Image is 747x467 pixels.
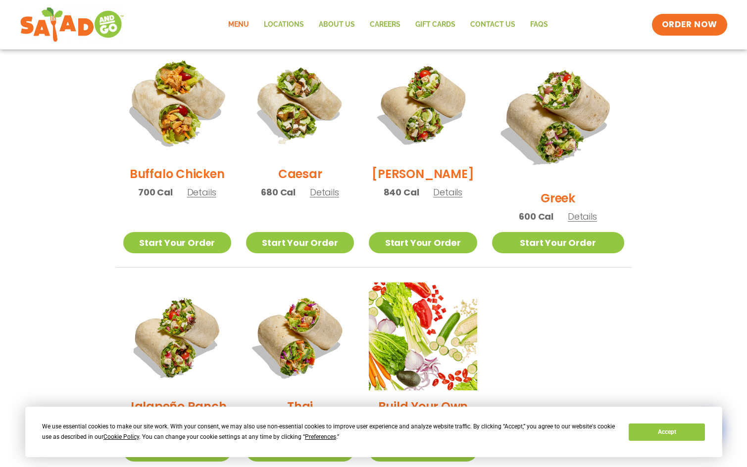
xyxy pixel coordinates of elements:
[463,13,523,36] a: Contact Us
[311,13,362,36] a: About Us
[310,186,339,198] span: Details
[42,421,617,442] div: We use essential cookies to make our site work. With your consent, we may also use non-essential ...
[246,50,354,158] img: Product photo for Caesar Wrap
[362,13,408,36] a: Careers
[130,165,224,183] h2: Buffalo Chicken
[384,186,419,199] span: 840 Cal
[369,232,477,253] a: Start Your Order
[568,210,597,223] span: Details
[123,282,231,390] img: Product photo for Jalapeño Ranch Wrap
[278,165,322,183] h2: Caesar
[523,13,555,36] a: FAQs
[541,189,575,207] h2: Greek
[246,282,354,390] img: Product photo for Thai Wrap
[369,50,477,158] img: Product photo for Cobb Wrap
[492,50,624,182] img: Product photo for Greek Wrap
[128,398,227,415] h2: Jalapeño Ranch
[25,407,722,457] div: Cookie Consent Prompt
[113,41,240,167] img: Product photo for Buffalo Chicken Wrap
[138,186,173,199] span: 700 Cal
[372,165,474,183] h2: [PERSON_NAME]
[246,232,354,253] a: Start Your Order
[103,433,139,440] span: Cookie Policy
[261,186,296,199] span: 680 Cal
[408,13,463,36] a: GIFT CARDS
[662,19,717,31] span: ORDER NOW
[221,13,256,36] a: Menu
[369,282,477,390] img: Product photo for Build Your Own
[123,232,231,253] a: Start Your Order
[256,13,311,36] a: Locations
[492,232,624,253] a: Start Your Order
[305,433,336,440] span: Preferences
[20,5,124,45] img: new-SAG-logo-768×292
[433,186,462,198] span: Details
[652,14,727,36] a: ORDER NOW
[378,398,468,415] h2: Build Your Own
[221,13,555,36] nav: Menu
[187,186,216,198] span: Details
[287,398,313,415] h2: Thai
[519,210,553,223] span: 600 Cal
[629,423,705,441] button: Accept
